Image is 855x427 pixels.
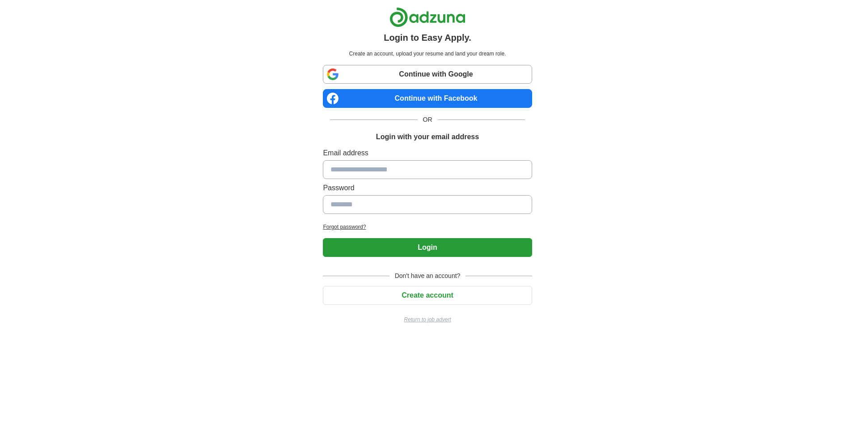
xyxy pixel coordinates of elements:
[323,148,532,158] label: Email address
[323,65,532,84] a: Continue with Google
[323,238,532,257] button: Login
[376,132,479,142] h1: Login with your email address
[418,115,438,124] span: OR
[389,7,466,27] img: Adzuna logo
[323,291,532,299] a: Create account
[323,183,532,193] label: Password
[325,50,530,58] p: Create an account, upload your resume and land your dream role.
[389,271,466,281] span: Don't have an account?
[384,31,471,44] h1: Login to Easy Apply.
[323,89,532,108] a: Continue with Facebook
[323,316,532,324] a: Return to job advert
[323,286,532,305] button: Create account
[323,223,532,231] a: Forgot password?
